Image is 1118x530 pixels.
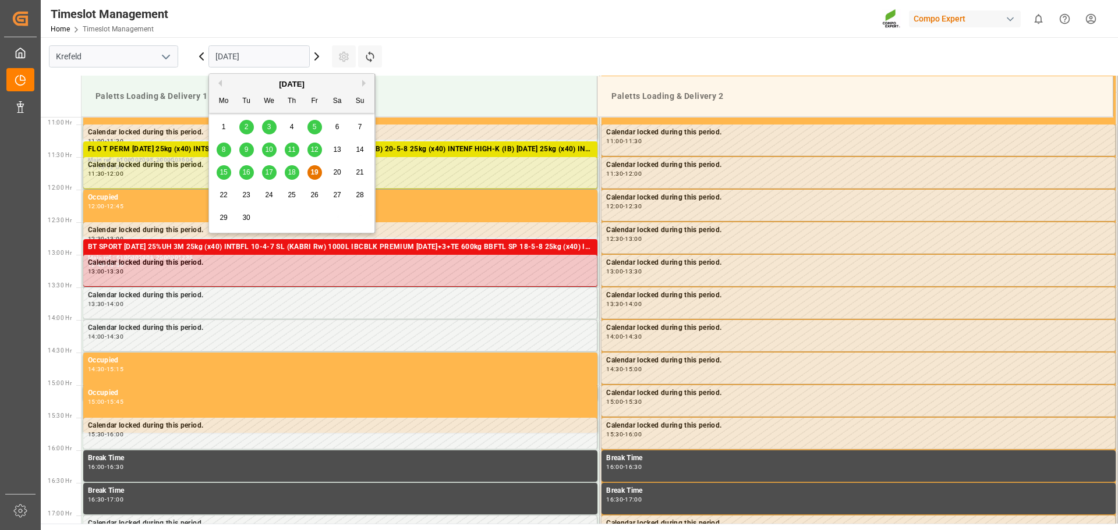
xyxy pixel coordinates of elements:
[310,168,318,176] span: 19
[220,168,227,176] span: 15
[307,120,322,134] div: Choose Friday, September 5th, 2025
[107,171,123,176] div: 12:00
[625,269,642,274] div: 13:30
[330,94,345,109] div: Sa
[48,217,72,223] span: 12:30 Hr
[48,315,72,321] span: 14:00 Hr
[625,464,642,469] div: 16:30
[48,282,72,289] span: 13:30 Hr
[606,453,1111,464] div: Break Time
[262,143,277,157] div: Choose Wednesday, September 10th, 2025
[882,9,901,29] img: Screenshot%202023-09-29%20at%2010.02.21.png_1712312052.png
[333,168,341,176] span: 20
[265,191,273,199] span: 24
[107,497,123,502] div: 17:00
[288,191,295,199] span: 25
[262,165,277,180] div: Choose Wednesday, September 17th, 2025
[606,334,623,339] div: 14:00
[623,236,625,241] div: -
[285,94,299,109] div: Th
[217,94,231,109] div: Mo
[333,145,341,154] span: 13
[88,367,105,372] div: 14:30
[239,211,254,225] div: Choose Tuesday, September 30th, 2025
[105,269,107,274] div: -
[239,165,254,180] div: Choose Tuesday, September 16th, 2025
[217,165,231,180] div: Choose Monday, September 15th, 2025
[606,497,623,502] div: 16:30
[625,236,642,241] div: 13:00
[88,485,593,497] div: Break Time
[607,86,1103,107] div: Paletts Loading & Delivery 2
[107,432,123,437] div: 16:00
[606,322,1110,334] div: Calendar locked during this period.
[625,334,642,339] div: 14:30
[606,159,1110,171] div: Calendar locked during this period.
[242,168,250,176] span: 16
[262,120,277,134] div: Choose Wednesday, September 3rd, 2025
[310,145,318,154] span: 12
[107,399,123,404] div: 15:45
[606,432,623,437] div: 15:30
[623,432,625,437] div: -
[88,269,105,274] div: 13:00
[623,204,625,209] div: -
[48,184,72,191] span: 12:00 Hr
[222,145,226,154] span: 8
[307,94,322,109] div: Fr
[48,412,72,419] span: 15:30 Hr
[606,290,1110,301] div: Calendar locked during this period.
[48,380,72,386] span: 15:00 Hr
[362,80,369,87] button: Next Month
[107,138,123,144] div: 11:30
[623,301,625,307] div: -
[107,334,123,339] div: 14:30
[265,168,273,176] span: 17
[245,145,249,154] span: 9
[310,191,318,199] span: 26
[356,191,363,199] span: 28
[356,168,363,176] span: 21
[49,45,178,67] input: Type to search/select
[333,191,341,199] span: 27
[623,367,625,372] div: -
[625,497,642,502] div: 17:00
[330,120,345,134] div: Choose Saturday, September 6th, 2025
[606,301,623,307] div: 13:30
[105,464,107,469] div: -
[88,155,593,165] div: Main ref : 6100002093, 2000001604
[51,5,168,23] div: Timeslot Management
[48,347,72,354] span: 14:30 Hr
[625,367,642,372] div: 15:00
[209,79,374,90] div: [DATE]
[606,399,623,404] div: 15:00
[88,301,105,307] div: 13:30
[358,123,362,131] span: 7
[330,143,345,157] div: Choose Saturday, September 13th, 2025
[623,171,625,176] div: -
[335,123,339,131] span: 6
[307,188,322,202] div: Choose Friday, September 26th, 2025
[88,192,593,204] div: Occupied
[48,152,72,158] span: 11:30 Hr
[88,257,592,269] div: Calendar locked during this period.
[88,387,593,399] div: Occupied
[353,120,367,134] div: Choose Sunday, September 7th, 2025
[353,143,367,157] div: Choose Sunday, September 14th, 2025
[107,236,123,241] div: 13:00
[239,120,254,134] div: Choose Tuesday, September 2nd, 2025
[606,138,623,144] div: 11:00
[623,497,625,502] div: -
[88,204,105,209] div: 12:00
[88,355,593,367] div: Occupied
[217,143,231,157] div: Choose Monday, September 8th, 2025
[88,432,105,437] div: 15:30
[88,334,105,339] div: 14:00
[88,253,593,263] div: Main ref : 6100002004, 2000001238
[265,145,273,154] span: 10
[88,127,592,138] div: Calendar locked during this period.
[88,290,592,301] div: Calendar locked during this period.
[48,478,72,484] span: 16:30 Hr
[606,518,1110,529] div: Calendar locked during this period.
[606,387,1110,399] div: Calendar locked during this period.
